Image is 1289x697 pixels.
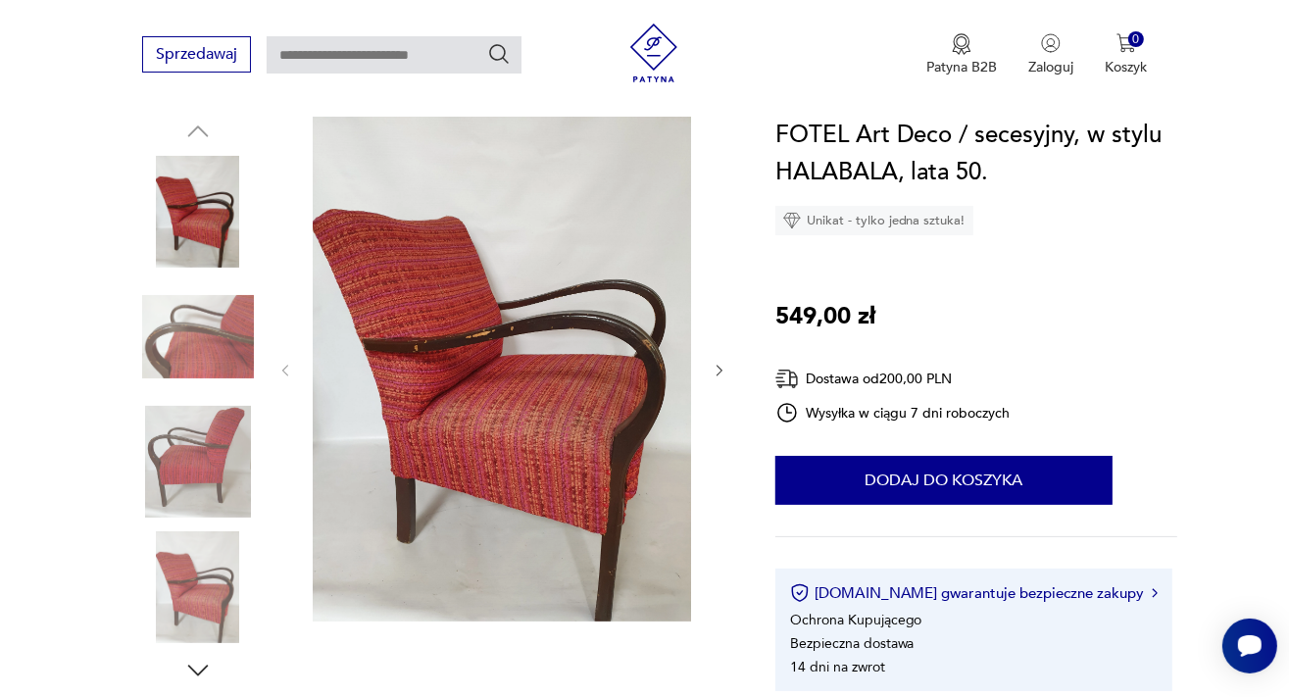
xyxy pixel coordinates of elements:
li: Ochrona Kupującego [790,611,922,629]
button: Zaloguj [1028,33,1073,76]
img: Ikona diamentu [783,212,801,229]
button: [DOMAIN_NAME] gwarantuje bezpieczne zakupy [790,583,1158,603]
img: Ikonka użytkownika [1041,33,1061,53]
div: 0 [1128,31,1145,48]
button: Szukaj [487,42,511,66]
img: Ikona koszyka [1116,33,1136,53]
img: Ikona dostawy [775,367,799,391]
img: Zdjęcie produktu FOTEL Art Deco / secesyjny, w stylu HALABALA, lata 50. [313,117,691,622]
img: Patyna - sklep z meblami i dekoracjami vintage [624,24,683,82]
img: Ikona medalu [952,33,971,55]
img: Zdjęcie produktu FOTEL Art Deco / secesyjny, w stylu HALABALA, lata 50. [142,406,254,518]
a: Sprzedawaj [142,49,251,63]
button: 0Koszyk [1105,33,1147,76]
img: Zdjęcie produktu FOTEL Art Deco / secesyjny, w stylu HALABALA, lata 50. [142,531,254,643]
h1: FOTEL Art Deco / secesyjny, w stylu HALABALA, lata 50. [775,117,1177,191]
a: Ikona medaluPatyna B2B [926,33,997,76]
p: Patyna B2B [926,58,997,76]
li: 14 dni na zwrot [790,658,885,676]
iframe: Smartsupp widget button [1222,619,1277,673]
img: Ikona strzałki w prawo [1152,588,1158,598]
div: Dostawa od 200,00 PLN [775,367,1011,391]
button: Sprzedawaj [142,36,251,73]
li: Bezpieczna dostawa [790,634,915,653]
img: Zdjęcie produktu FOTEL Art Deco / secesyjny, w stylu HALABALA, lata 50. [142,281,254,393]
div: Unikat - tylko jedna sztuka! [775,206,973,235]
button: Patyna B2B [926,33,997,76]
img: Ikona certyfikatu [790,583,810,603]
div: Wysyłka w ciągu 7 dni roboczych [775,401,1011,424]
p: 549,00 zł [775,298,875,335]
p: Zaloguj [1028,58,1073,76]
button: Dodaj do koszyka [775,456,1113,505]
p: Koszyk [1105,58,1147,76]
img: Zdjęcie produktu FOTEL Art Deco / secesyjny, w stylu HALABALA, lata 50. [142,156,254,268]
